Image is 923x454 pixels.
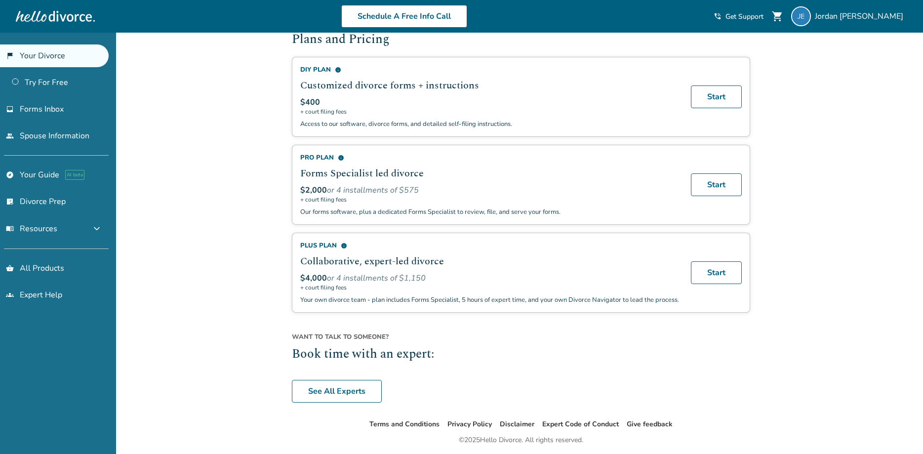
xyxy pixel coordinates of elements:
div: or 4 installments of $1,150 [300,273,679,284]
span: Want to talk to someone? [292,332,750,341]
li: Give feedback [627,418,673,430]
span: + court filing fees [300,284,679,291]
span: info [335,67,341,73]
span: shopping_cart [771,10,783,22]
span: shopping_basket [6,264,14,272]
span: expand_more [91,223,103,235]
a: See All Experts [292,380,382,403]
a: Start [691,85,742,108]
span: Resources [6,223,57,234]
span: AI beta [65,170,84,180]
a: Start [691,261,742,284]
span: Jordan [PERSON_NAME] [815,11,907,22]
li: Disclaimer [500,418,534,430]
span: $400 [300,97,320,108]
a: Expert Code of Conduct [542,419,619,429]
span: explore [6,171,14,179]
span: Forms Inbox [20,104,64,115]
h2: Collaborative, expert-led divorce [300,254,679,269]
span: + court filing fees [300,196,679,204]
a: Privacy Policy [447,419,492,429]
a: Schedule A Free Info Call [341,5,467,28]
span: list_alt_check [6,198,14,206]
h2: Forms Specialist led divorce [300,166,679,181]
a: phone_in_talkGet Support [714,12,763,21]
iframe: Chat Widget [874,407,923,454]
span: $2,000 [300,185,327,196]
a: Start [691,173,742,196]
img: jordan_evans@legaleaseplan.com [791,6,811,26]
span: $4,000 [300,273,327,284]
span: info [341,243,347,249]
h2: Book time with an expert: [292,345,750,364]
div: Pro Plan [300,153,679,162]
div: or 4 installments of $575 [300,185,679,196]
h2: Plans and Pricing [292,31,750,49]
p: Your own divorce team - plan includes Forms Specialist, 5 hours of expert time, and your own Divo... [300,295,679,304]
span: phone_in_talk [714,12,722,20]
span: info [338,155,344,161]
a: Terms and Conditions [369,419,440,429]
span: menu_book [6,225,14,233]
span: people [6,132,14,140]
p: Access to our software, divorce forms, and detailed self-filing instructions. [300,120,679,128]
div: Plus Plan [300,241,679,250]
h2: Customized divorce forms + instructions [300,78,679,93]
span: + court filing fees [300,108,679,116]
span: groups [6,291,14,299]
p: Our forms software, plus a dedicated Forms Specialist to review, file, and serve your forms. [300,207,679,216]
span: flag_2 [6,52,14,60]
div: DIY Plan [300,65,679,74]
div: © 2025 Hello Divorce. All rights reserved. [459,434,583,446]
span: Get Support [725,12,763,21]
span: inbox [6,105,14,113]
